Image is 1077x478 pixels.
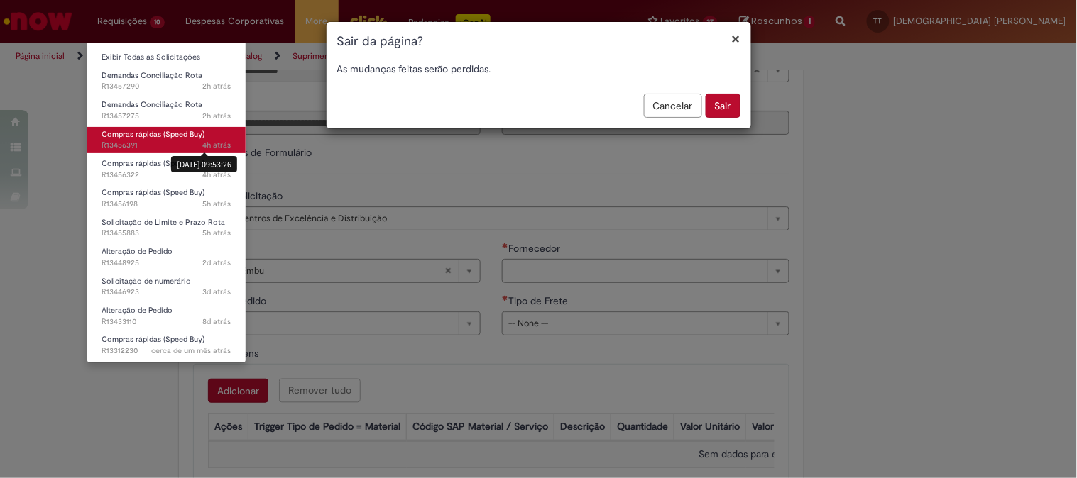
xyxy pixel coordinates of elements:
[203,81,231,91] time: 28/08/2025 11:41:02
[87,97,246,123] a: Aberto R13457275 : Demandas Conciliação Rota
[203,169,231,180] span: 4h atrás
[203,257,231,268] time: 26/08/2025 15:05:45
[87,332,246,358] a: Aberto R13312230 : Compras rápidas (Speed Buy)
[732,31,740,46] button: Fechar modal
[102,276,191,287] span: Solicitação de numerário
[644,94,702,118] button: Cancelar
[87,68,246,94] a: Aberto R13457290 : Demandas Conciliação Rota
[203,316,231,327] time: 20/08/2025 15:32:53
[203,287,231,297] time: 26/08/2025 09:16:52
[152,345,231,356] time: 22/07/2025 09:49:43
[337,33,740,51] h1: Sair da página?
[102,81,231,92] span: R13457290
[102,305,173,316] span: Alteração de Pedido
[203,81,231,91] span: 2h atrás
[203,316,231,327] span: 8d atrás
[102,111,231,122] span: R13457275
[203,228,231,238] span: 5h atrás
[203,140,231,150] span: 4h atrás
[87,303,246,329] a: Aberto R13433110 : Alteração de Pedido
[203,199,231,209] time: 28/08/2025 09:31:28
[102,169,231,181] span: R13456322
[102,228,231,239] span: R13455883
[87,127,246,153] a: Aberto R13456391 : Compras rápidas (Speed Buy)
[102,129,204,140] span: Compras rápidas (Speed Buy)
[102,316,231,328] span: R13433110
[171,156,237,172] div: [DATE] 09:53:26
[102,217,225,228] span: Solicitação de Limite e Prazo Rota
[203,228,231,238] time: 28/08/2025 08:51:27
[87,156,246,182] a: Aberto R13456322 : Compras rápidas (Speed Buy)
[203,199,231,209] span: 5h atrás
[87,43,246,363] ul: Requisições
[102,199,231,210] span: R13456198
[102,70,202,81] span: Demandas Conciliação Rota
[203,287,231,297] span: 3d atrás
[102,246,173,257] span: Alteração de Pedido
[102,334,204,345] span: Compras rápidas (Speed Buy)
[203,111,231,121] time: 28/08/2025 11:38:49
[87,244,246,270] a: Aberto R13448925 : Alteração de Pedido
[102,99,202,110] span: Demandas Conciliação Rota
[203,111,231,121] span: 2h atrás
[102,345,231,357] span: R13312230
[706,94,740,118] button: Sair
[337,62,740,76] p: As mudanças feitas serão perdidas.
[87,50,246,65] a: Exibir Todas as Solicitações
[87,185,246,211] a: Aberto R13456198 : Compras rápidas (Speed Buy)
[87,274,246,300] a: Aberto R13446923 : Solicitação de numerário
[152,345,231,356] span: cerca de um mês atrás
[203,169,231,180] time: 28/08/2025 09:45:25
[203,257,231,268] span: 2d atrás
[102,158,204,169] span: Compras rápidas (Speed Buy)
[102,140,231,151] span: R13456391
[102,257,231,269] span: R13448925
[102,187,204,198] span: Compras rápidas (Speed Buy)
[87,215,246,241] a: Aberto R13455883 : Solicitação de Limite e Prazo Rota
[102,287,231,298] span: R13446923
